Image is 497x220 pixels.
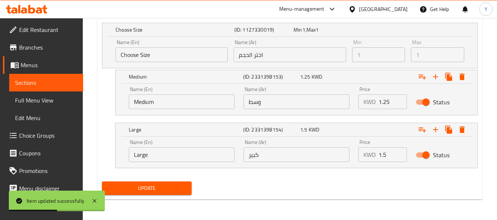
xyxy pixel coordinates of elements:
span: Status [433,151,450,159]
span: Choice Groups [19,131,77,140]
span: Coupons [19,149,77,158]
span: KWD [309,125,319,134]
div: Item updated successfully [26,197,84,205]
a: Promotions [3,162,83,180]
h5: (ID: 2331398153) [243,73,297,80]
p: KWD [363,97,376,106]
input: Please enter price [379,94,407,109]
button: Add choice group [416,123,429,136]
div: [GEOGRAPHIC_DATA] [359,5,408,13]
button: Delete Medium [455,70,469,83]
input: Enter name Ar [244,94,349,109]
button: Clone new choice [442,70,455,83]
span: Edit Menu [15,113,77,122]
a: Menus [3,56,83,74]
button: Delete Large [455,123,469,136]
a: Coupons [3,144,83,162]
input: Please enter price [379,147,407,162]
button: Add new choice [429,70,442,83]
span: KWD [312,72,322,82]
span: Update [108,184,185,193]
span: Full Menu View [15,96,77,105]
span: 1.5 [300,125,307,134]
div: Expand [116,123,478,136]
button: Add choice group [416,70,429,83]
span: Min [294,25,302,35]
a: Sections [9,74,83,91]
input: Enter name En [129,94,235,109]
button: Add new choice [429,123,442,136]
span: 1.25 [300,72,310,82]
input: Enter name En [116,47,228,62]
div: Expand [116,70,478,83]
h5: (ID: 1127330019) [234,26,291,33]
button: Update [102,181,191,195]
span: 1 [302,25,305,35]
span: Menus [21,61,77,69]
span: Edit Restaurant [19,25,77,34]
a: Menu disclaimer [3,180,83,197]
h5: Large [129,126,240,133]
span: 1 [316,25,319,35]
h5: Medium [129,73,240,80]
a: Edit Menu [9,109,83,127]
span: Y [484,5,487,13]
div: Expand [102,23,478,36]
input: Enter name Ar [234,47,346,62]
span: Sections [15,78,77,87]
input: Enter name Ar [244,147,349,162]
h5: Choose Size [116,26,231,33]
span: Promotions [19,166,77,175]
span: Branches [19,43,77,52]
p: KWD [363,150,376,159]
span: Max [306,25,316,35]
h5: (ID: 2331398154) [243,126,297,133]
a: Edit Restaurant [3,21,83,39]
div: Menu-management [279,5,324,14]
a: Upsell [3,197,83,215]
div: , [294,26,350,33]
span: Menu disclaimer [19,184,77,193]
input: Enter name En [129,147,235,162]
span: Status [433,98,450,107]
a: Branches [3,39,83,56]
a: Full Menu View [9,91,83,109]
a: Choice Groups [3,127,83,144]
